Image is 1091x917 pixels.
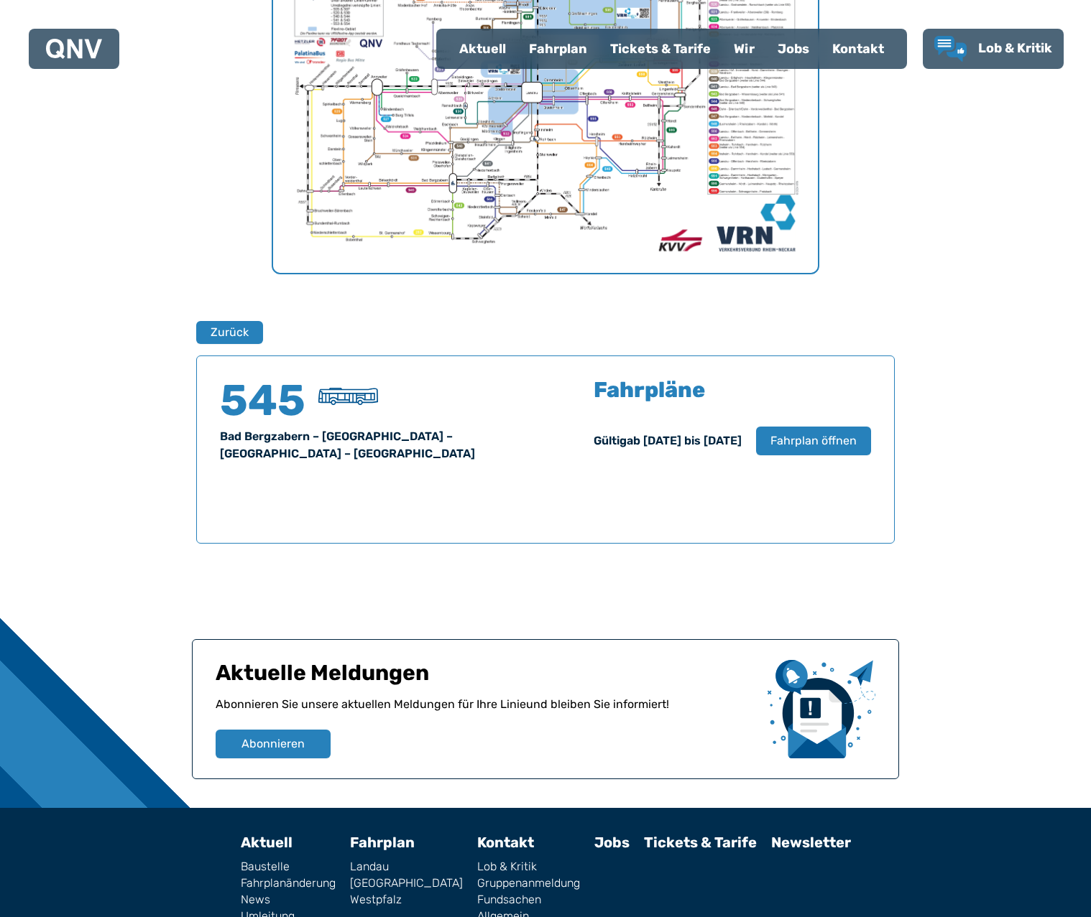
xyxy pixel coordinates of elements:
a: Westpfalz [350,894,463,906]
div: Bad Bergzabern – [GEOGRAPHIC_DATA] – [GEOGRAPHIC_DATA] – [GEOGRAPHIC_DATA] [220,428,528,462]
a: Kontakt [821,30,896,68]
button: Zurück [196,321,263,344]
a: Fahrplanänderung [241,878,336,889]
a: Newsletter [771,834,851,851]
span: Lob & Kritik [978,40,1052,56]
a: Gruppenanmeldung [477,878,580,889]
a: Aktuell [241,834,293,851]
img: Überlandbus [318,388,378,405]
a: Zurück [196,321,254,344]
a: Wir [722,30,766,68]
span: Fahrplan öffnen [770,432,857,450]
button: Abonnieren [216,730,331,758]
a: Fahrplan [517,30,599,68]
a: Aktuell [448,30,517,68]
h1: Aktuelle Meldungen [216,660,756,696]
a: Landau [350,861,463,872]
img: QNV Logo [46,39,102,59]
h5: Fahrpläne [594,379,705,401]
a: Fahrplan [350,834,415,851]
span: Abonnieren [241,735,305,753]
a: Jobs [766,30,821,68]
a: Baustelle [241,861,336,872]
a: Fundsachen [477,894,580,906]
a: Kontakt [477,834,534,851]
p: Abonnieren Sie unsere aktuellen Meldungen für Ihre Linie und bleiben Sie informiert! [216,696,756,730]
h4: 545 [220,379,306,422]
a: Tickets & Tarife [599,30,722,68]
a: [GEOGRAPHIC_DATA] [350,878,463,889]
img: newsletter [768,660,875,758]
button: Fahrplan öffnen [756,427,871,455]
a: Jobs [594,834,630,851]
a: QNV Logo [46,34,102,63]
a: Tickets & Tarife [644,834,757,851]
a: News [241,894,336,906]
a: Lob & Kritik [934,36,1052,62]
a: Lob & Kritik [477,861,580,872]
div: Gültig ab [DATE] bis [DATE] [594,432,742,450]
